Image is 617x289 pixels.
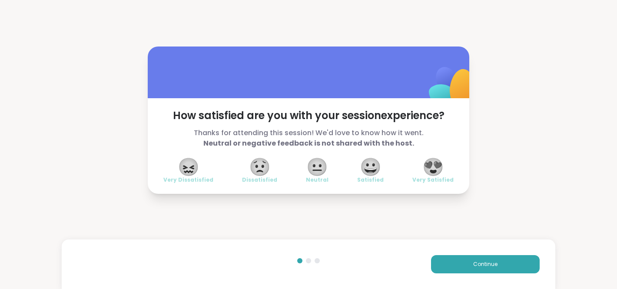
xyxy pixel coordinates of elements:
[203,138,414,148] b: Neutral or negative feedback is not shared with the host.
[357,176,384,183] span: Satisfied
[178,159,199,175] span: 😖
[360,159,381,175] span: 😀
[163,128,454,149] span: Thanks for attending this session! We'd love to know how it went.
[422,159,444,175] span: 😍
[306,159,328,175] span: 😐
[431,255,540,273] button: Continue
[408,44,495,131] img: ShareWell Logomark
[473,260,498,268] span: Continue
[163,109,454,123] span: How satisfied are you with your session experience?
[412,176,454,183] span: Very Satisfied
[306,176,328,183] span: Neutral
[249,159,271,175] span: 😟
[163,176,213,183] span: Very Dissatisfied
[242,176,277,183] span: Dissatisfied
